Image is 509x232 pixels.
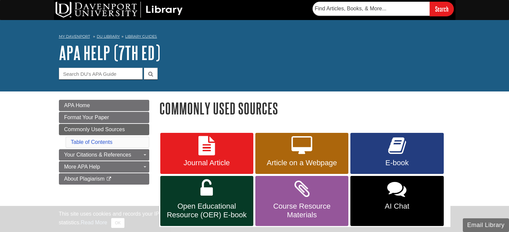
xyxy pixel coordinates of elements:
[59,34,90,39] a: My Davenport
[125,34,157,39] a: Library Guides
[355,159,438,167] span: E-book
[71,139,113,145] a: Table of Contents
[313,2,454,16] form: Searches DU Library's articles, books, and more
[64,164,100,170] span: More APA Help
[59,124,149,135] a: Commonly Used Sources
[59,42,160,63] a: APA Help (7th Ed)
[430,2,454,16] input: Search
[111,218,124,228] button: Close
[165,159,248,167] span: Journal Article
[59,100,149,185] div: Guide Page Menu
[59,100,149,111] a: APA Home
[106,177,112,181] i: This link opens in a new window
[260,159,343,167] span: Article on a Webpage
[59,68,143,79] input: Search DU's APA Guide
[255,176,348,226] a: Course Resource Materials
[59,149,149,161] a: Your Citations & References
[81,220,107,225] a: Read More
[59,173,149,185] a: About Plagiarism
[59,112,149,123] a: Format Your Paper
[350,176,443,226] a: AI Chat
[64,176,105,182] span: About Plagiarism
[64,152,131,158] span: Your Citations & References
[59,32,450,43] nav: breadcrumb
[313,2,430,16] input: Find Articles, Books, & More...
[350,133,443,174] a: E-book
[64,127,125,132] span: Commonly Used Sources
[59,210,450,228] div: This site uses cookies and records your IP address for usage statistics. Additionally, we use Goo...
[56,2,183,18] img: DU Library
[64,102,90,108] span: APA Home
[165,202,248,219] span: Open Educational Resource (OER) E-book
[160,133,253,174] a: Journal Article
[59,161,149,173] a: More APA Help
[260,202,343,219] span: Course Resource Materials
[64,114,109,120] span: Format Your Paper
[159,100,450,117] h1: Commonly Used Sources
[160,176,253,226] a: Open Educational Resource (OER) E-book
[463,218,509,232] button: Email Library
[355,202,438,211] span: AI Chat
[255,133,348,174] a: Article on a Webpage
[97,34,120,39] a: DU Library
